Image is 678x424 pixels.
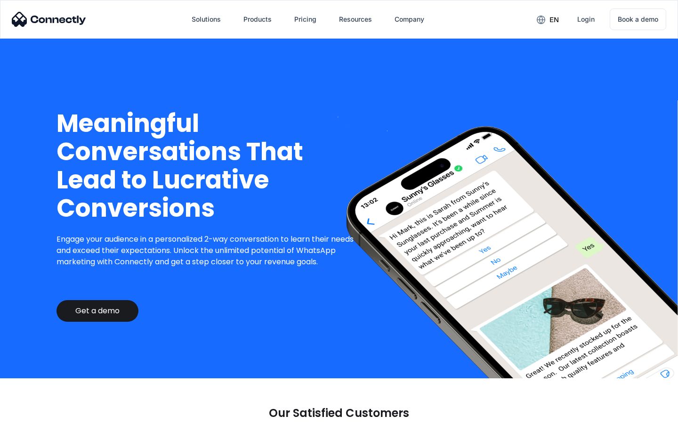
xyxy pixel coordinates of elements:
ul: Language list [19,408,56,421]
div: Login [577,13,595,26]
p: Engage your audience in a personalized 2-way conversation to learn their needs and exceed their e... [56,234,361,268]
div: Resources [339,13,372,26]
img: Connectly Logo [12,12,86,27]
div: Get a demo [75,306,120,316]
div: Solutions [192,13,221,26]
div: Products [243,13,272,26]
p: Our Satisfied Customers [269,407,409,420]
h1: Meaningful Conversations That Lead to Lucrative Conversions [56,109,361,222]
div: Pricing [294,13,316,26]
div: Company [395,13,424,26]
aside: Language selected: English [9,408,56,421]
a: Get a demo [56,300,138,322]
a: Login [570,8,602,31]
a: Book a demo [610,8,666,30]
a: Pricing [287,8,324,31]
div: en [549,13,559,26]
